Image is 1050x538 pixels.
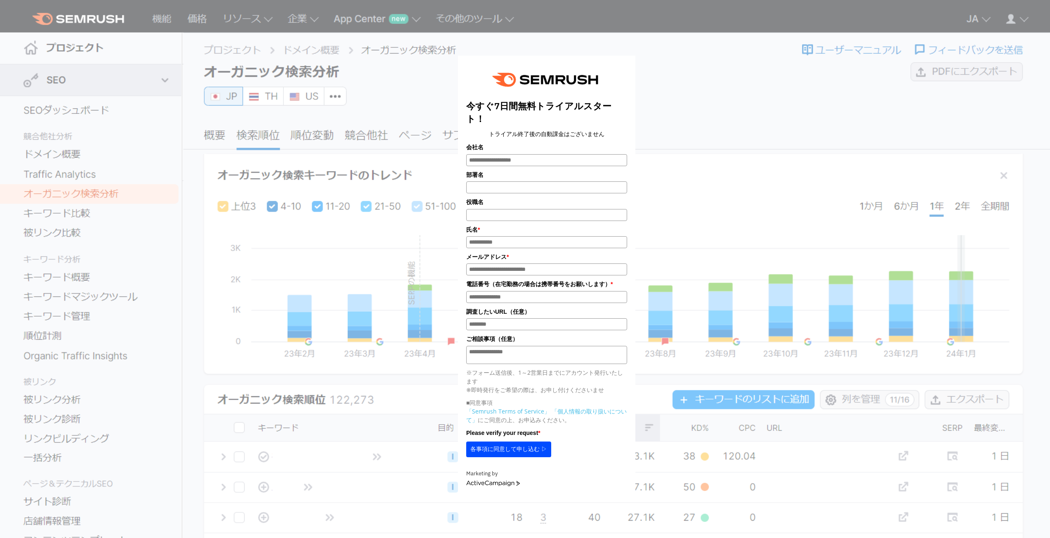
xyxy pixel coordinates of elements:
label: 氏名 [466,225,627,234]
a: 「Semrush Terms of Service」 [466,407,550,415]
p: ※フォーム送信後、1～2営業日までにアカウント発行いたします ※即時発行をご希望の際は、お申し付けくださいませ [466,368,627,394]
label: ご相談事項（任意） [466,334,627,343]
button: 各事項に同意して申し込む ▷ [466,442,551,457]
p: ■同意事項 [466,398,627,407]
label: 電話番号（在宅勤務の場合は携帯番号をお願いします） [466,280,627,289]
center: トライアル終了後の自動課金はございません [466,129,627,139]
title: 今すぐ7日間無料トライアルスタート！ [466,100,627,125]
label: Please verify your request [466,428,627,437]
label: 役職名 [466,197,627,207]
label: 部署名 [466,170,627,179]
label: 会社名 [466,143,627,152]
label: 調査したいURL（任意） [466,307,627,316]
p: にご同意の上、お申込みください。 [466,407,627,424]
img: e6a379fe-ca9f-484e-8561-e79cf3a04b3f.png [486,64,607,96]
a: 「個人情報の取り扱いについて」 [466,407,627,424]
label: メールアドレス [466,252,627,261]
div: Marketing by [466,470,627,478]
